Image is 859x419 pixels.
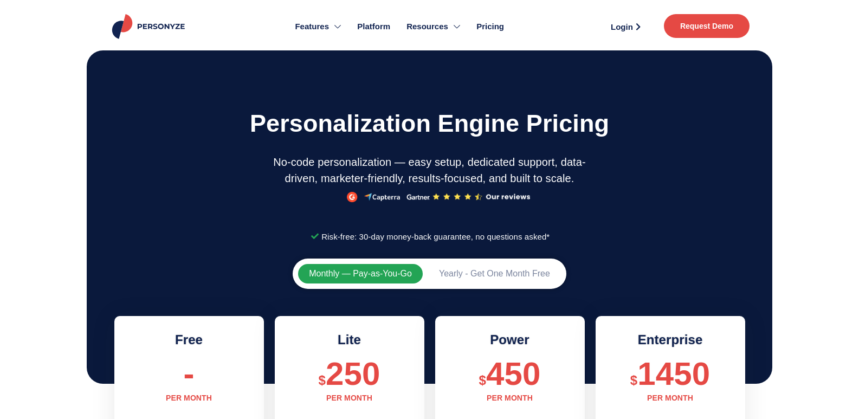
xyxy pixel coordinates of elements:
[428,264,561,283] button: Yearly - Get One Month Free
[612,332,729,348] h2: Enterprise
[357,21,390,33] span: Platform
[398,5,468,48] a: Resources
[131,332,248,348] h2: Free
[295,21,329,33] span: Features
[630,373,637,388] span: $
[319,373,326,388] span: $
[406,21,448,33] span: Resources
[287,5,349,48] a: Features
[309,269,412,278] span: Monthly — Pay-as-You-Go
[110,14,190,39] img: Personyze logo
[611,23,633,31] span: Login
[486,356,540,392] span: 450
[349,5,398,48] a: Platform
[468,5,512,48] a: Pricing
[439,269,550,278] span: Yearly - Get One Month Free
[476,21,504,33] span: Pricing
[183,356,194,392] span: -
[598,18,653,35] a: Login
[326,356,380,392] span: 250
[680,22,733,30] span: Request Demo
[637,356,710,392] span: 1450
[319,228,550,246] span: Risk-free: 30-day money-back guarantee, no questions asked*
[451,332,569,348] h2: Power
[89,104,770,143] h1: Personalization engine pricing
[271,154,588,186] p: No-code personalization — easy setup, dedicated support, data-driven, marketer-friendly, results-...
[291,332,408,348] h2: Lite
[298,264,423,283] button: Monthly — Pay-as-You-Go
[664,14,750,38] a: Request Demo
[479,373,486,388] span: $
